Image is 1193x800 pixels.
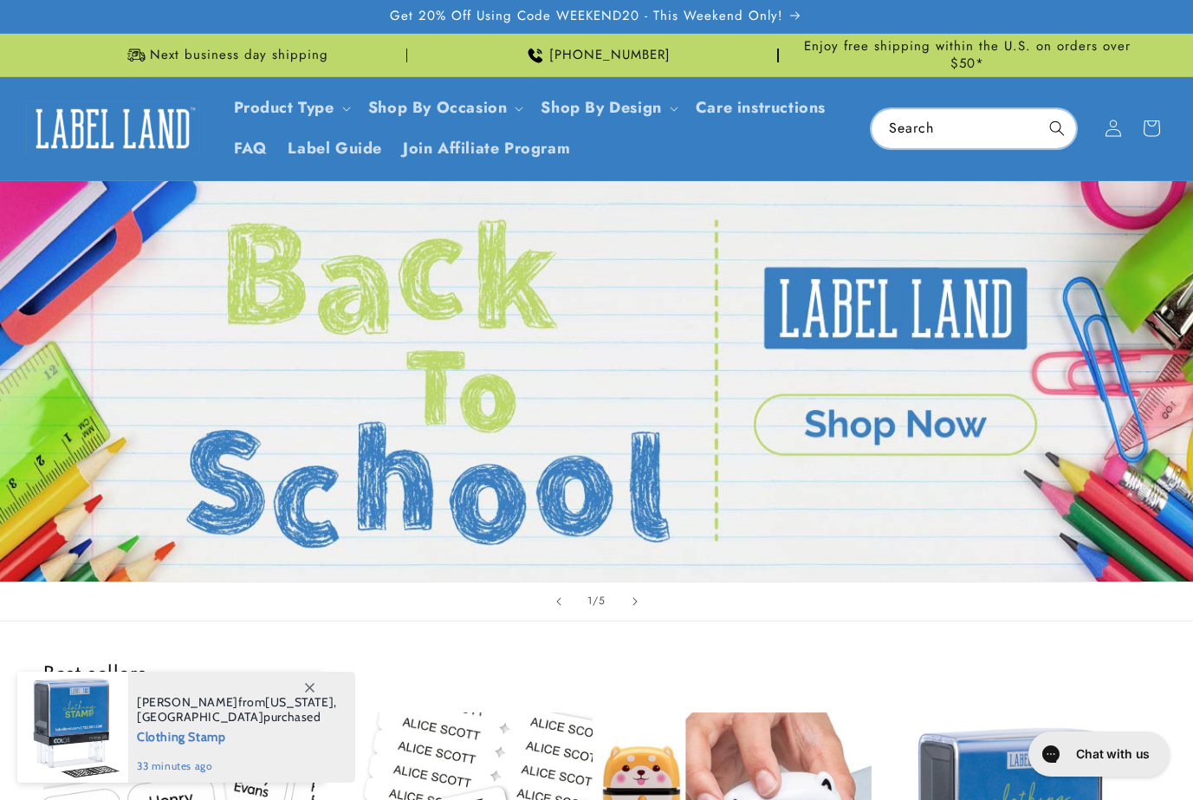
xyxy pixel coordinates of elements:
a: Label Land [20,95,206,162]
summary: Shop By Occasion [358,88,531,128]
button: Previous slide [540,582,578,621]
iframe: Gorgias live chat messenger [1020,725,1176,783]
span: Care instructions [696,98,826,118]
div: Announcement [786,34,1150,76]
a: Join Affiliate Program [392,128,580,169]
span: from , purchased [137,695,337,725]
button: Next slide [616,582,654,621]
span: [PHONE_NUMBER] [549,47,671,64]
div: Announcement [43,34,407,76]
span: [PERSON_NAME] [137,694,238,710]
a: Label Guide [277,128,392,169]
span: Next business day shipping [150,47,328,64]
h2: Best sellers [43,660,1150,686]
a: Product Type [234,96,334,119]
span: 5 [599,592,606,609]
span: [GEOGRAPHIC_DATA] [137,709,263,725]
span: 1 [587,592,593,609]
span: Shop By Occasion [368,98,508,118]
a: Shop By Design [541,96,661,119]
img: Label Land [26,101,199,155]
span: Enjoy free shipping within the U.S. on orders over $50* [786,38,1150,72]
a: FAQ [224,128,278,169]
span: Join Affiliate Program [403,139,570,159]
span: [US_STATE] [265,694,334,710]
button: Search [1038,109,1076,147]
span: / [593,592,599,609]
summary: Product Type [224,88,358,128]
span: FAQ [234,139,268,159]
summary: Shop By Design [530,88,684,128]
span: Get 20% Off Using Code WEEKEND20 - This Weekend Only! [390,8,783,25]
div: Announcement [414,34,778,76]
span: Label Guide [288,139,382,159]
a: Care instructions [685,88,836,128]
